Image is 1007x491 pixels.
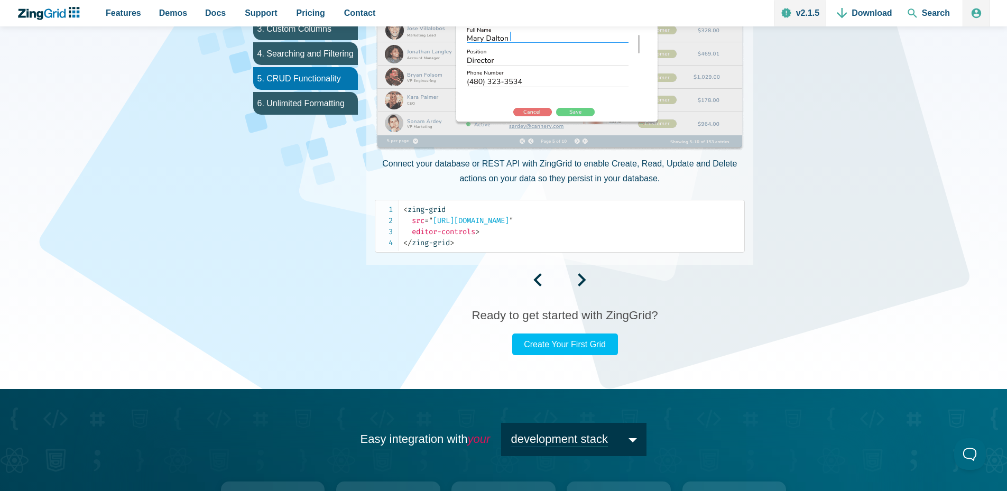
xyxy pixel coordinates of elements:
[361,432,491,446] span: Easy integration with
[509,216,513,225] span: "
[450,238,454,247] span: >
[253,17,358,40] li: 3. Custom Columns
[424,216,429,225] span: =
[403,238,412,247] span: </
[17,7,85,20] a: ZingChart Logo. Click to return to the homepage
[412,216,424,225] span: src
[403,205,446,214] span: zing-grid
[475,227,479,236] span: >
[106,6,141,20] span: Features
[403,238,450,247] span: zing-grid
[253,92,358,115] li: 6. Unlimited Formatting
[253,42,358,65] li: 4. Searching and Filtering
[954,438,986,470] iframe: Toggle Customer Support
[403,205,408,214] span: <
[205,6,226,20] span: Docs
[512,333,618,355] a: Create Your First Grid
[375,156,745,185] p: Connect your database or REST API with ZingGrid to enable Create, Read, Update and Delete actions...
[344,6,376,20] span: Contact
[253,67,358,90] li: 5. CRUD Functionality
[468,432,491,446] em: your
[159,6,187,20] span: Demos
[297,6,325,20] span: Pricing
[412,227,475,236] span: editor-controls
[245,6,277,20] span: Support
[429,216,433,225] span: "
[472,308,658,323] h3: Ready to get started with ZingGrid?
[424,216,513,225] span: [URL][DOMAIN_NAME]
